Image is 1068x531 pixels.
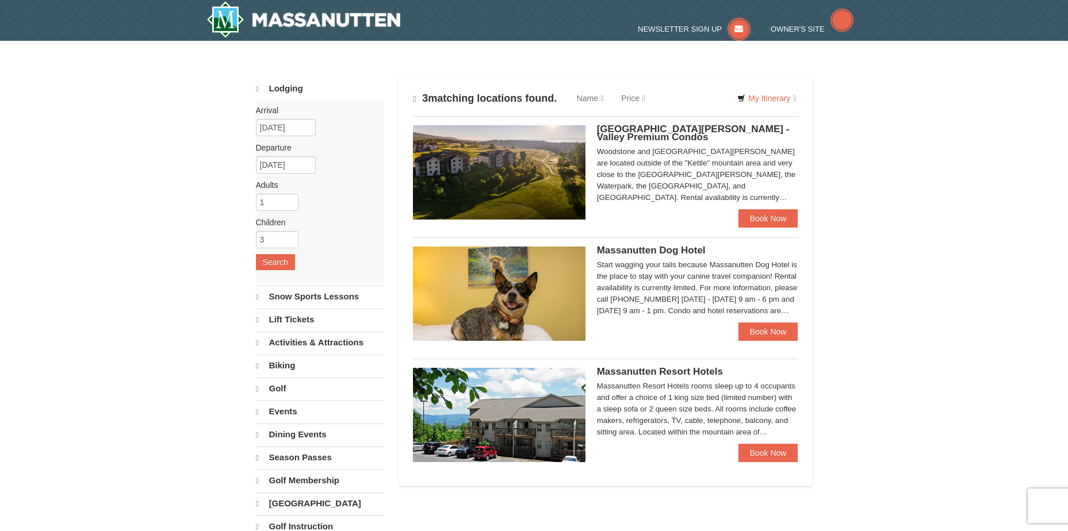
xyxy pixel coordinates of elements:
[256,492,384,514] a: [GEOGRAPHIC_DATA]
[256,254,295,270] button: Search
[256,179,376,191] label: Adults
[206,1,401,38] img: Massanutten Resort Logo
[597,245,706,256] span: Massanutten Dog Hotel
[256,217,376,228] label: Children
[256,401,384,422] a: Events
[413,368,585,462] img: 19219026-1-e3b4ac8e.jpg
[256,424,384,445] a: Dining Events
[256,332,384,353] a: Activities & Attractions
[256,355,384,376] a: Biking
[256,309,384,330] a: Lift Tickets
[413,247,585,341] img: 27428181-5-81c892a3.jpg
[597,146,798,203] div: Woodstone and [GEOGRAPHIC_DATA][PERSON_NAME] are located outside of the "Kettle" mountain area an...
[256,378,384,399] a: Golf
[256,142,376,153] label: Departure
[730,90,803,107] a: My Itinerary
[638,25,722,33] span: Newsletter Sign Up
[256,105,376,116] label: Arrival
[638,25,751,33] a: Newsletter Sign Up
[597,366,723,377] span: Massanutten Resort Hotels
[613,87,654,110] a: Price
[256,470,384,491] a: Golf Membership
[738,209,798,228] a: Book Now
[738,444,798,462] a: Book Now
[597,380,798,438] div: Massanutten Resort Hotels rooms sleep up to 4 occupants and offer a choice of 1 king size bed (li...
[771,25,853,33] a: Owner's Site
[771,25,825,33] span: Owner's Site
[206,1,401,38] a: Massanutten Resort
[738,322,798,341] a: Book Now
[568,87,613,110] a: Name
[256,286,384,307] a: Snow Sports Lessons
[413,125,585,220] img: 19219041-4-ec11c166.jpg
[256,78,384,99] a: Lodging
[256,447,384,468] a: Season Passes
[597,124,790,143] span: [GEOGRAPHIC_DATA][PERSON_NAME] - Valley Premium Condos
[597,259,798,317] div: Start wagging your tails because Massanutten Dog Hotel is the place to stay with your canine trav...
